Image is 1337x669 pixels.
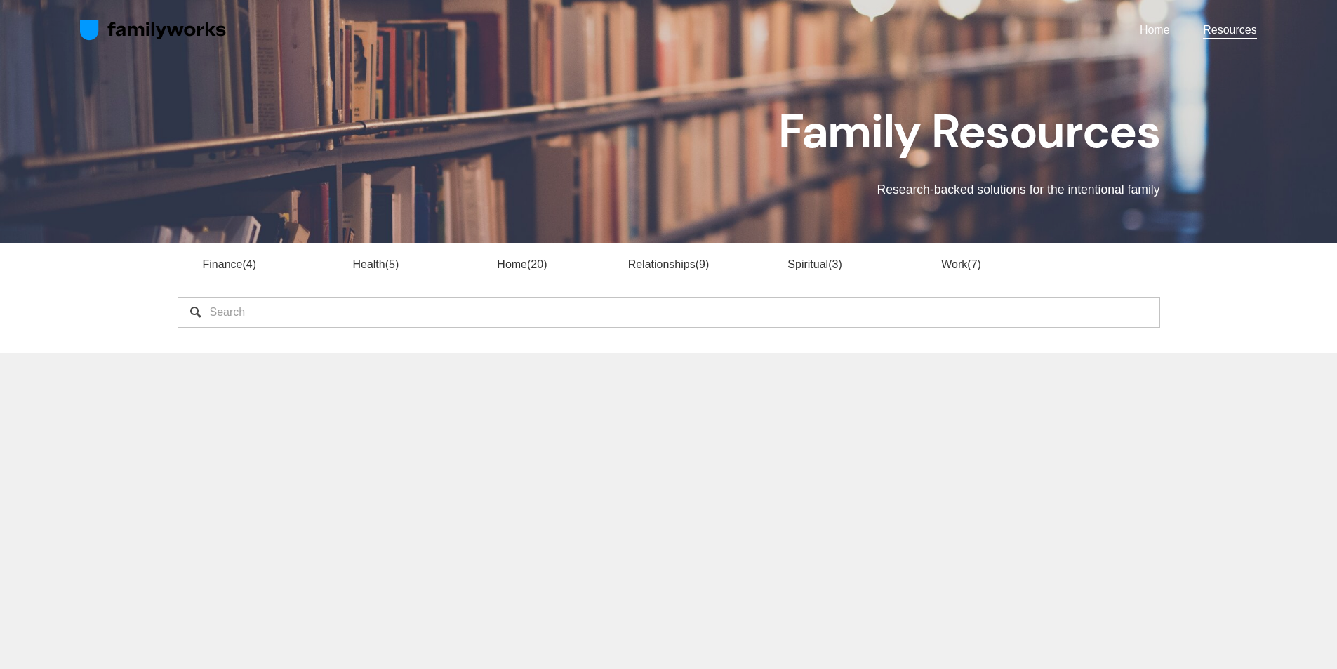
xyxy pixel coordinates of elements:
[828,258,842,270] span: 3
[1140,20,1170,39] a: Home
[352,258,399,270] a: Health5
[497,258,547,270] a: Home20
[80,19,227,41] img: FamilyWorks
[423,105,1160,158] h1: Family Resources
[967,258,981,270] span: 7
[696,258,710,270] span: 9
[527,258,547,270] span: 20
[628,258,710,270] a: Relationships9
[385,258,399,270] span: 5
[787,258,842,270] a: Spiritual3
[423,180,1160,199] p: Research-backed solutions for the intentional family
[242,258,256,270] span: 4
[178,297,1160,328] input: Search
[203,258,256,270] a: Finance4
[941,258,981,270] a: Work7
[1203,20,1256,39] a: Resources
